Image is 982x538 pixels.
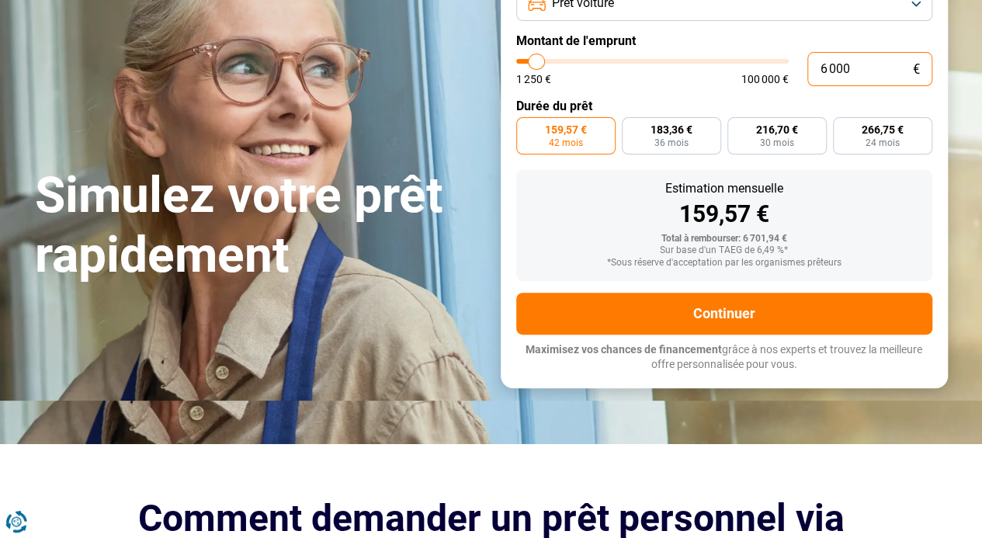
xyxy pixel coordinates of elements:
[516,74,551,85] span: 1 250 €
[549,138,583,148] span: 42 mois
[545,124,587,135] span: 159,57 €
[651,124,692,135] span: 183,36 €
[35,166,482,286] h1: Simulez votre prêt rapidement
[516,293,932,335] button: Continuer
[654,138,689,148] span: 36 mois
[529,234,920,245] div: Total à rembourser: 6 701,94 €
[516,33,932,48] label: Montant de l'emprunt
[756,124,798,135] span: 216,70 €
[516,99,932,113] label: Durée du prêt
[913,63,920,76] span: €
[529,182,920,195] div: Estimation mensuelle
[862,124,904,135] span: 266,75 €
[529,203,920,226] div: 159,57 €
[526,343,722,356] span: Maximisez vos chances de financement
[866,138,900,148] span: 24 mois
[529,245,920,256] div: Sur base d'un TAEG de 6,49 %*
[741,74,789,85] span: 100 000 €
[516,342,932,373] p: grâce à nos experts et trouvez la meilleure offre personnalisée pour vous.
[529,258,920,269] div: *Sous réserve d'acceptation par les organismes prêteurs
[760,138,794,148] span: 30 mois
